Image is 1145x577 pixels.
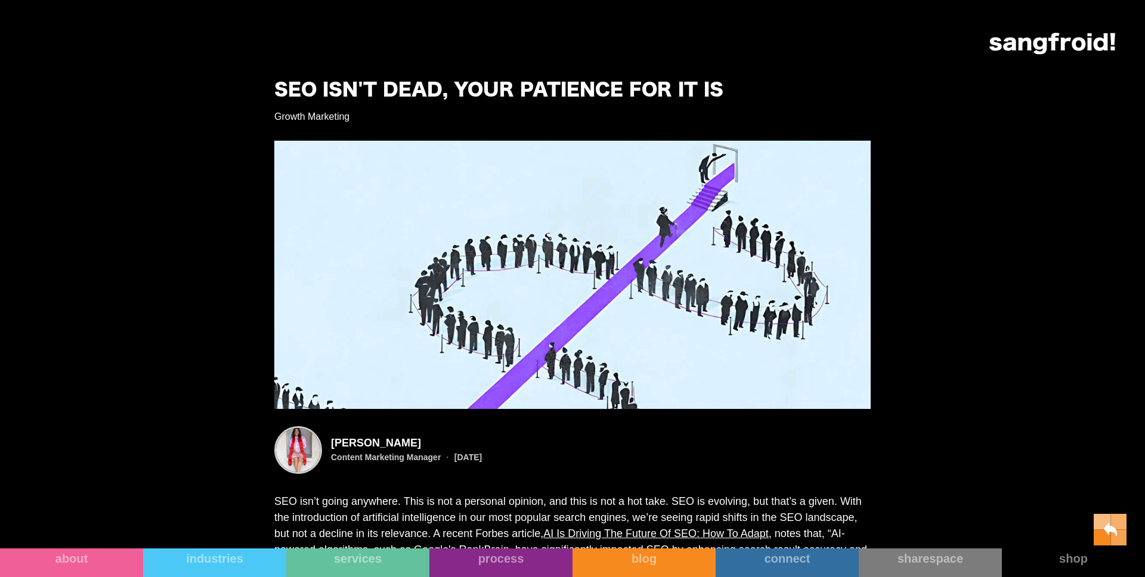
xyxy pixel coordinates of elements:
div: Growth Marketing [274,111,349,123]
a: AI Is Driving The Future Of SEO: How To Adapt [543,528,769,539]
a: process [429,548,572,577]
div: Content Marketing Manager [331,453,441,461]
div: sharespace [859,551,1002,566]
img: logo [989,33,1115,54]
a: shop [1002,548,1145,577]
div: process [429,551,572,566]
div: connect [716,551,859,566]
p: SEO isn’t going anywhere. This is not a personal opinion, and this is not a hot take. SEO is evol... [274,494,871,574]
div: industries [143,551,286,566]
a: sharespace [859,548,1002,577]
a: [PERSON_NAME] [331,437,482,449]
img: This is an image of a orange square button. [1094,514,1127,545]
div: services [286,551,429,566]
div: [DATE] [454,453,482,461]
div: shop [1002,551,1145,566]
a: connect [716,548,859,577]
a: services [286,548,429,577]
a: blog [572,548,716,577]
div: · [441,451,454,463]
div: blog [572,551,716,566]
a: industries [143,548,286,577]
h1: SEO Isn't Dead, Your Patience For It Is [274,80,723,101]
